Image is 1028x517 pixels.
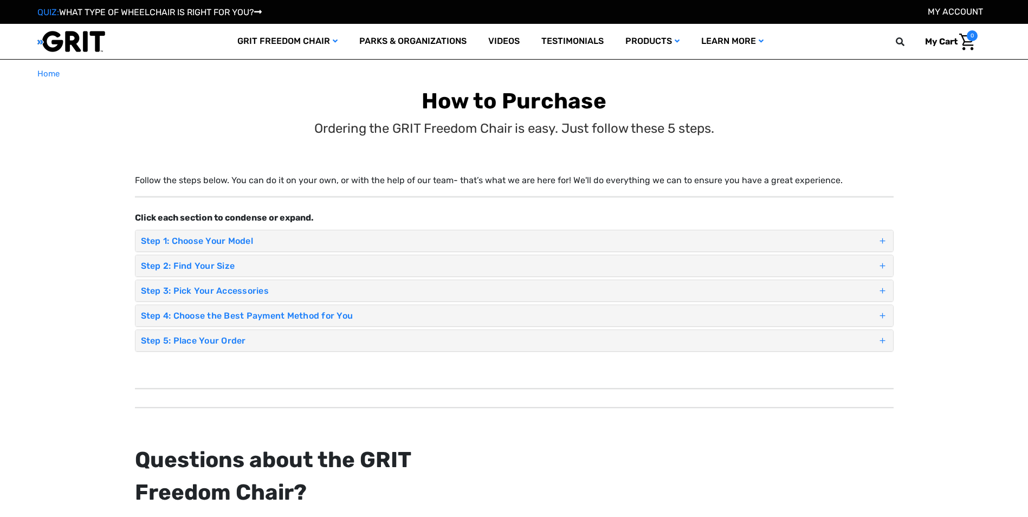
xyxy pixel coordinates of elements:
img: Cart [959,34,975,50]
a: Account [928,7,983,17]
b: How to Purchase [422,88,606,114]
h4: Step 1: Choose Your Model [141,236,877,246]
a: Learn More [690,24,774,59]
nav: Breadcrumb [37,68,991,80]
input: Search [901,30,917,53]
span: QUIZ: [37,7,59,17]
div: Questions about the GRIT Freedom Chair? [135,444,477,509]
p: Follow the steps below. You can do it on your own, or with the help of our team- that’s what we a... [135,174,894,187]
strong: Click each section to condense or expand. [135,212,314,223]
a: Parks & Organizations [348,24,477,59]
a: QUIZ:WHAT TYPE OF WHEELCHAIR IS RIGHT FOR YOU? [37,7,262,17]
a: Videos [477,24,531,59]
a: Testimonials [531,24,615,59]
span: Home [37,69,60,79]
h4: Step 3: Pick Your Accessories [141,286,877,296]
h4: Step 4: Choose the Best Payment Method for You [141,311,877,321]
a: Home [37,68,60,80]
a: Cart with 0 items [917,30,978,53]
a: Products [615,24,690,59]
h4: Step 5: Place Your Order [141,335,877,346]
a: GRIT Freedom Chair [227,24,348,59]
p: Ordering the GRIT Freedom Chair is easy. Just follow these 5 steps. [314,119,714,138]
h4: Step 2: Find Your Size [141,261,877,271]
span: 0 [967,30,978,41]
span: My Cart [925,36,958,47]
img: GRIT All-Terrain Wheelchair and Mobility Equipment [37,30,105,53]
